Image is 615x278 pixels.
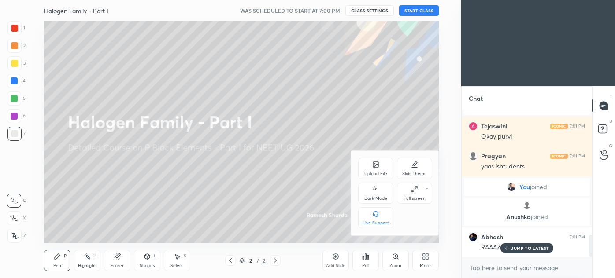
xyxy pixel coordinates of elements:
div: Full screen [404,196,426,201]
div: Upload File [364,172,387,176]
div: Dark Mode [364,196,387,201]
div: Live Support [363,221,389,225]
div: F [426,187,428,191]
div: Slide theme [402,172,427,176]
